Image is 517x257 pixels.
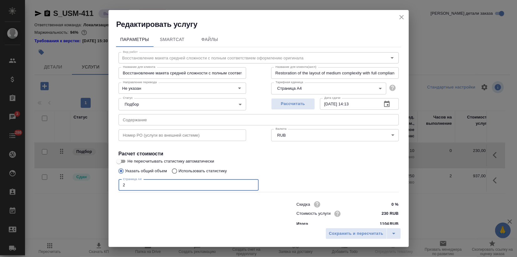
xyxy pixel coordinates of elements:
span: Не пересчитывать статистику автоматически [128,158,214,164]
div: RUB [271,129,399,141]
span: Рассчитать [275,100,312,108]
button: Страница А4 [276,86,304,91]
span: SmartCat [157,36,187,43]
button: Рассчитать [271,98,315,110]
p: Скидка [297,201,310,208]
span: Сохранить и пересчитать [329,230,383,237]
span: Параметры [120,36,150,43]
div: Подбор [119,98,246,110]
div: Страница А4 [271,83,386,94]
input: ✎ Введи что-нибудь [375,209,398,218]
button: close [397,13,406,22]
button: RUB [276,133,288,138]
p: Использовать статистику [179,168,227,174]
h4: Расчет стоимости [119,150,399,158]
p: Итого [297,221,308,227]
p: Указать общий объем [125,168,167,174]
span: Файлы [195,36,225,43]
h2: Редактировать услугу [116,19,409,29]
button: Подбор [123,102,141,107]
p: RUB [390,221,399,227]
input: ✎ Введи что-нибудь [375,200,398,209]
p: Стоимость услуги [297,210,331,217]
p: 1104 [380,221,389,227]
div: split button [326,228,401,239]
button: Open [235,84,244,93]
button: Сохранить и пересчитать [326,228,387,239]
